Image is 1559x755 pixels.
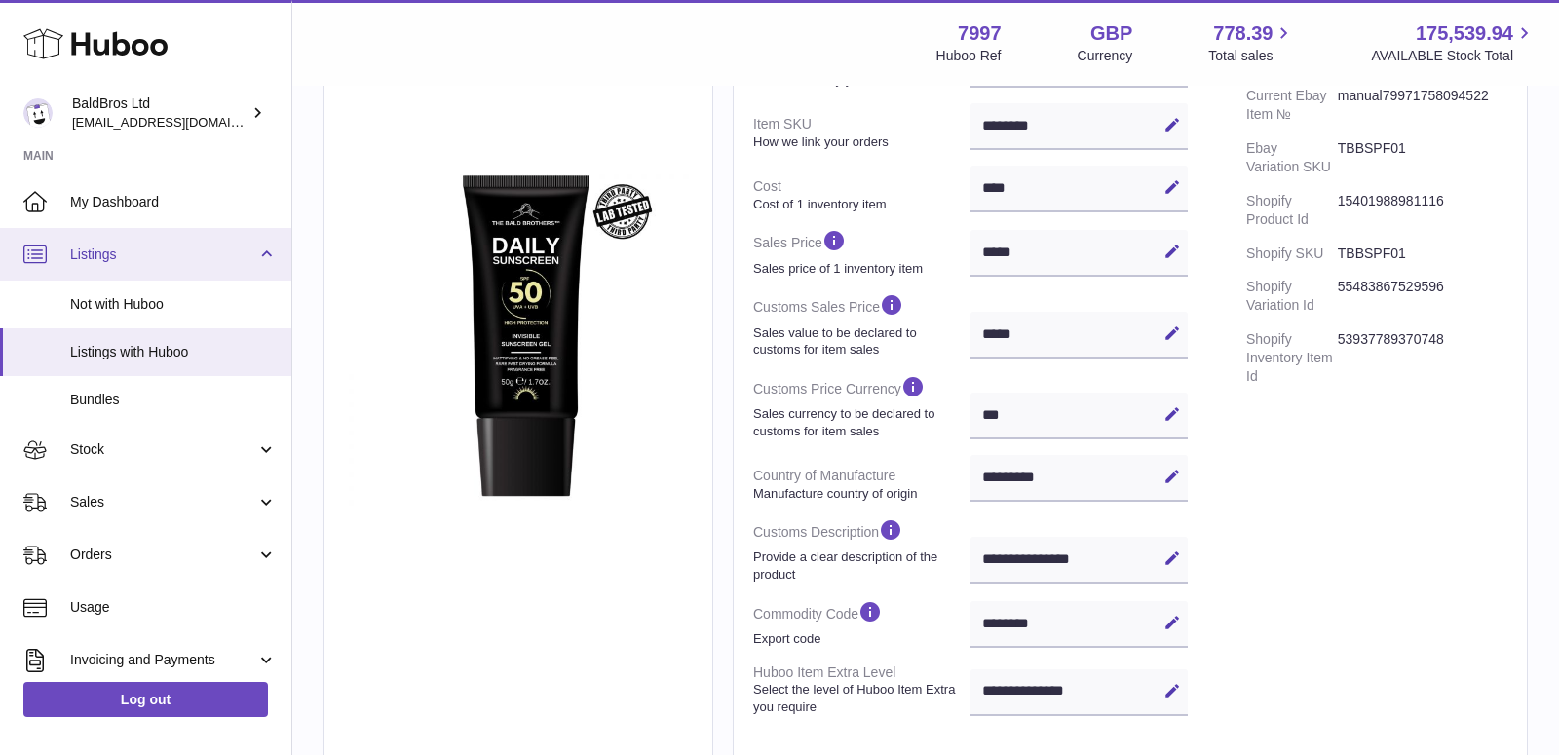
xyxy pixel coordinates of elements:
span: Not with Huboo [70,295,277,314]
strong: Sales value to be declared to customs for item sales [753,324,966,359]
dd: 53937789370748 [1338,322,1507,394]
dd: 55483867529596 [1338,270,1507,322]
span: Listings [70,245,256,264]
dt: Cost [753,170,970,220]
a: 175,539.94 AVAILABLE Stock Total [1371,20,1536,65]
span: AVAILABLE Stock Total [1371,47,1536,65]
dt: Ebay Variation SKU [1246,132,1338,184]
span: Orders [70,546,256,564]
dt: Customs Price Currency [753,366,970,447]
strong: Sales price of 1 inventory item [753,260,966,278]
dt: Huboo Item Extra Level [753,656,970,724]
strong: Manufacture country of origin [753,485,966,503]
strong: Select the level of Huboo Item Extra you require [753,681,966,715]
div: Huboo Ref [936,47,1002,65]
dt: Current Ebay Item № [1246,79,1338,132]
dt: Sales Price [753,220,970,284]
span: Listings with Huboo [70,343,277,361]
span: Invoicing and Payments [70,651,256,669]
span: Sales [70,493,256,511]
strong: 7997 [958,20,1002,47]
span: Stock [70,440,256,459]
dd: 15401988981116 [1338,184,1507,237]
span: Bundles [70,391,277,409]
span: 778.39 [1213,20,1273,47]
img: 1758094521.png [344,161,693,510]
dt: Shopify SKU [1246,237,1338,271]
dt: Shopify Inventory Item Id [1246,322,1338,394]
dt: Shopify Product Id [1246,184,1338,237]
dt: Country of Manufacture [753,459,970,510]
span: Total sales [1208,47,1295,65]
strong: Provide a clear description of the product [753,548,966,583]
strong: Cost of 1 inventory item [753,196,966,213]
span: Usage [70,598,277,617]
dt: Item SKU [753,107,970,158]
strong: Sales currency to be declared to customs for item sales [753,405,966,439]
strong: Export code [753,630,966,648]
dt: Customs Description [753,510,970,590]
dd: TBBSPF01 [1338,132,1507,184]
a: 778.39 Total sales [1208,20,1295,65]
strong: How we link your orders [753,133,966,151]
dt: Customs Sales Price [753,284,970,365]
dt: Shopify Variation Id [1246,270,1338,322]
span: [EMAIL_ADDRESS][DOMAIN_NAME] [72,114,286,130]
span: My Dashboard [70,193,277,211]
strong: GBP [1090,20,1132,47]
div: BaldBros Ltd [72,94,247,132]
div: Currency [1078,47,1133,65]
dd: TBBSPF01 [1338,237,1507,271]
dt: Commodity Code [753,591,970,656]
img: baldbrothersblog@gmail.com [23,98,53,128]
a: Log out [23,682,268,717]
span: 175,539.94 [1416,20,1513,47]
dd: manual79971758094522 [1338,79,1507,132]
